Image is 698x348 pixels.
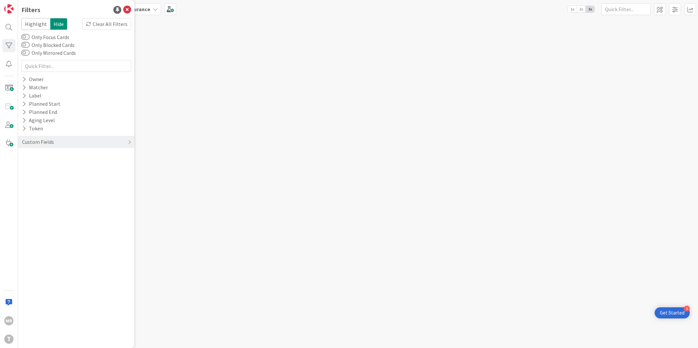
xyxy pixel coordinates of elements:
span: 2x [577,6,586,12]
div: Planned End [21,108,58,116]
div: MR [4,316,13,325]
label: Only Blocked Cards [21,41,75,49]
label: Only Focus Cards [21,33,69,41]
div: Filters [21,5,40,15]
div: Token [21,124,44,133]
div: Planned Start [21,100,61,108]
div: Clear All Filters [82,18,131,30]
div: 5 [684,306,690,312]
label: Only Mirrored Cards [21,49,76,57]
div: Open Get Started checklist, remaining modules: 5 [655,307,690,318]
button: Only Focus Cards [21,34,30,40]
div: Watcher [21,83,49,92]
span: 1x [568,6,577,12]
span: 3x [586,6,594,12]
div: Custom Fields [21,138,55,146]
div: Owner [21,75,44,83]
span: Hide [50,18,67,30]
div: Get Started [660,310,685,316]
div: Label [21,92,42,100]
button: Only Blocked Cards [21,42,30,48]
img: Visit kanbanzone.com [4,4,13,13]
div: Aging Level [21,116,56,124]
input: Quick Filter... [601,3,651,15]
div: T [4,335,13,344]
span: Highlight [21,18,50,30]
button: Only Mirrored Cards [21,50,30,56]
input: Quick Filter... [21,60,131,72]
